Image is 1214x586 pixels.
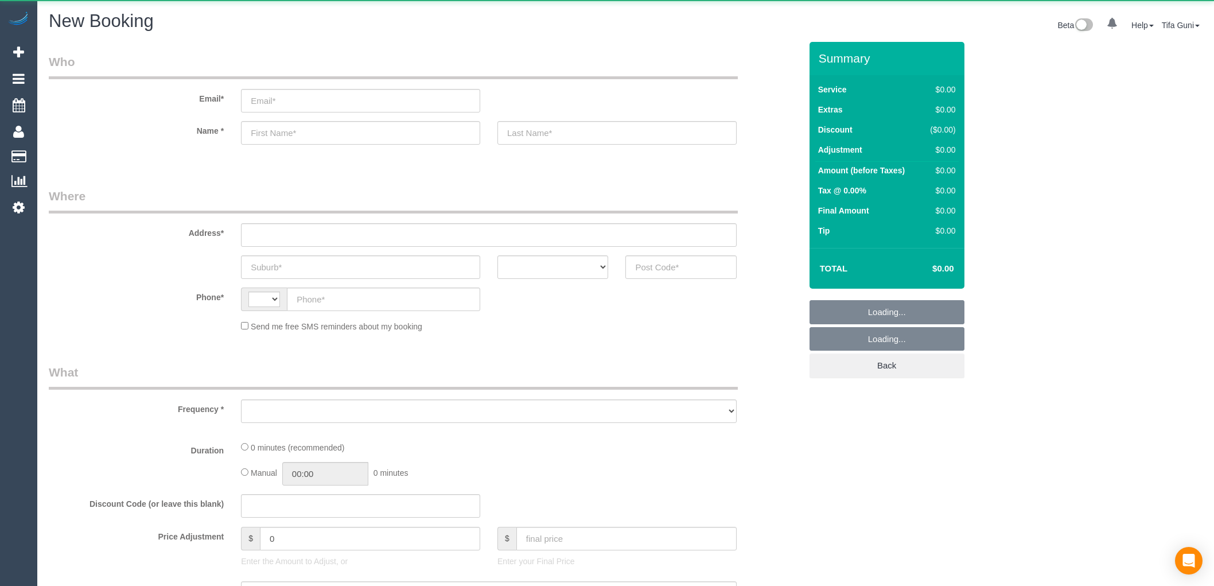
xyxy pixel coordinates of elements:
label: Address* [40,223,232,239]
a: Beta [1057,21,1093,30]
p: Enter your Final Price [497,556,737,567]
img: New interface [1074,18,1093,33]
span: 0 minutes [373,468,408,478]
label: Final Amount [818,205,869,216]
input: final price [516,527,737,550]
label: Discount [818,124,853,135]
span: Send me free SMS reminders about my booking [251,322,422,331]
label: Email* [40,89,232,104]
span: New Booking [49,11,154,31]
label: Frequency * [40,399,232,415]
label: Duration [40,441,232,456]
span: $ [497,527,516,550]
label: Extras [818,104,843,115]
input: Phone* [287,288,480,311]
label: Tip [818,225,830,236]
legend: Where [49,188,738,214]
span: 0 minutes (recommended) [251,443,344,452]
div: $0.00 [925,84,956,95]
div: $0.00 [925,225,956,236]
div: $0.00 [925,104,956,115]
h3: Summary [819,52,959,65]
strong: Total [820,263,848,273]
label: Service [818,84,847,95]
label: Amount (before Taxes) [818,165,905,176]
label: Discount Code (or leave this blank) [40,494,232,510]
label: Tax @ 0.00% [818,185,866,196]
div: $0.00 [925,165,956,176]
label: Adjustment [818,144,862,156]
a: Back [810,354,964,378]
a: Help [1131,21,1154,30]
div: ($0.00) [925,124,956,135]
input: Suburb* [241,255,480,279]
span: Manual [251,468,277,478]
a: Tifa Guni [1162,21,1200,30]
legend: Who [49,53,738,79]
span: $ [241,527,260,550]
div: $0.00 [925,185,956,196]
div: Open Intercom Messenger [1175,547,1203,575]
h4: $0.00 [898,264,954,274]
input: First Name* [241,121,480,145]
input: Last Name* [497,121,737,145]
p: Enter the Amount to Adjust, or [241,556,480,567]
input: Post Code* [625,255,736,279]
legend: What [49,364,738,390]
div: $0.00 [925,205,956,216]
div: $0.00 [925,144,956,156]
label: Price Adjustment [40,527,232,542]
label: Phone* [40,288,232,303]
input: Email* [241,89,480,112]
img: Automaid Logo [7,11,30,28]
label: Name * [40,121,232,137]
